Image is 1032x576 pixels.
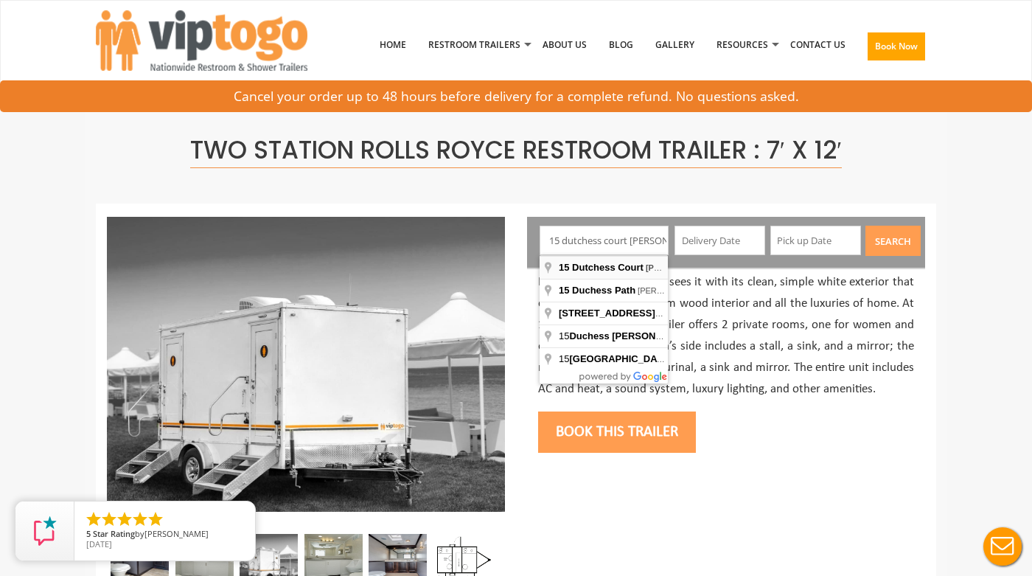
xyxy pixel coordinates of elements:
[144,528,209,539] span: [PERSON_NAME]
[569,330,692,341] span: Duchess [PERSON_NAME]
[540,226,669,255] input: Enter your Address
[531,7,598,83] a: About Us
[538,412,696,453] button: Book this trailer
[538,272,914,400] p: Impresses everyone who sees it with its clean, simple white exterior that opens to a beautiful, w...
[572,285,635,296] span: Duchess Path
[369,7,417,83] a: Home
[646,263,714,272] span: [PERSON_NAME]
[559,353,674,364] span: 15
[559,285,569,296] span: 15
[674,226,765,255] input: Delivery Date
[417,7,531,83] a: Restroom Trailers
[857,7,936,92] a: Book Now
[131,510,149,528] li: 
[86,528,91,539] span: 5
[644,7,705,83] a: Gallery
[85,510,102,528] li: 
[559,308,736,319] span: [STREET_ADDRESS][PERSON_NAME]
[779,7,857,83] a: Contact Us
[86,538,112,549] span: [DATE]
[770,226,861,255] input: Pick up Date
[705,7,779,83] a: Resources
[86,530,243,540] span: by
[559,330,694,341] span: 15
[646,263,976,272] span: [GEOGRAPHIC_DATA], [GEOGRAPHIC_DATA], [GEOGRAPHIC_DATA]
[107,217,505,512] img: Side view of two station restroom trailer with separate doors for males and females
[190,133,842,168] span: Two Station Rolls Royce Restroom Trailer : 7′ x 12′
[100,510,118,528] li: 
[865,226,921,256] button: Search
[973,517,1032,576] button: Live Chat
[30,516,60,546] img: Review Rating
[569,353,672,364] span: [GEOGRAPHIC_DATA]
[559,262,569,273] span: 15
[147,510,164,528] li: 
[868,32,925,60] button: Book Now
[598,7,644,83] a: Blog
[572,262,644,273] span: Dutchess Court
[96,10,307,71] img: VIPTOGO
[93,528,135,539] span: Star Rating
[116,510,133,528] li: 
